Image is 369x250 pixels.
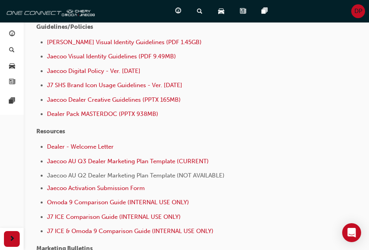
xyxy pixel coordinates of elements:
span: guage-icon [9,31,15,38]
span: guage-icon [175,6,181,16]
a: Jaecoo Dealer Creative Guidelines (PPTX 165MB) [47,96,181,103]
a: car-icon [212,3,234,19]
span: Guidelines/Policies [36,23,93,30]
a: Jaecoo AU Q3 Dealer Marketing Plan Template (CURRENT) [47,158,209,165]
span: search-icon [9,47,15,54]
span: news-icon [240,6,246,16]
a: search-icon [191,3,212,19]
div: Open Intercom Messenger [342,223,361,242]
button: DP [351,4,365,18]
img: oneconnect [4,3,95,19]
a: Dealer - Welcome Letter [47,143,114,150]
span: search-icon [197,6,202,16]
span: news-icon [9,79,15,86]
a: Jaecoo Activation Submission Form [47,185,145,192]
span: Resources [36,128,65,135]
span: car-icon [9,63,15,70]
span: DP [354,7,362,16]
span: car-icon [218,6,224,16]
a: Dealer Pack MASTERDOC (PPTX 938MB) [47,110,158,118]
span: Jaecoo AU Q2 Dealer Marketing Plan Template (NOT AVAILABLE) [47,172,225,179]
a: Jaecoo Digital Policy - Ver. [DATE] [47,67,140,75]
a: Omoda 9 Comparison Guide (INTERNAL USE ONLY) [47,199,189,206]
a: Jaecoo Visual Identity Guidelines (PDF 9.49MB) [47,53,176,60]
a: news-icon [234,3,255,19]
span: next-icon [9,234,15,244]
span: pages-icon [262,6,268,16]
a: guage-icon [169,3,191,19]
a: [PERSON_NAME] Visual Identity Guidelines (PDF 1.45GB) [47,39,202,46]
a: J7 ICE & Omoda 9 Comparison Guide (INTERNAL USE ONLY) [47,228,214,235]
a: pages-icon [255,3,277,19]
a: J7 SHS Brand Icon Usage Guidelines - Ver. [DATE] [47,82,182,89]
a: J7 ICE Comparison Guide (INTERNAL USE ONLY) [47,213,181,220]
span: pages-icon [9,98,15,105]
